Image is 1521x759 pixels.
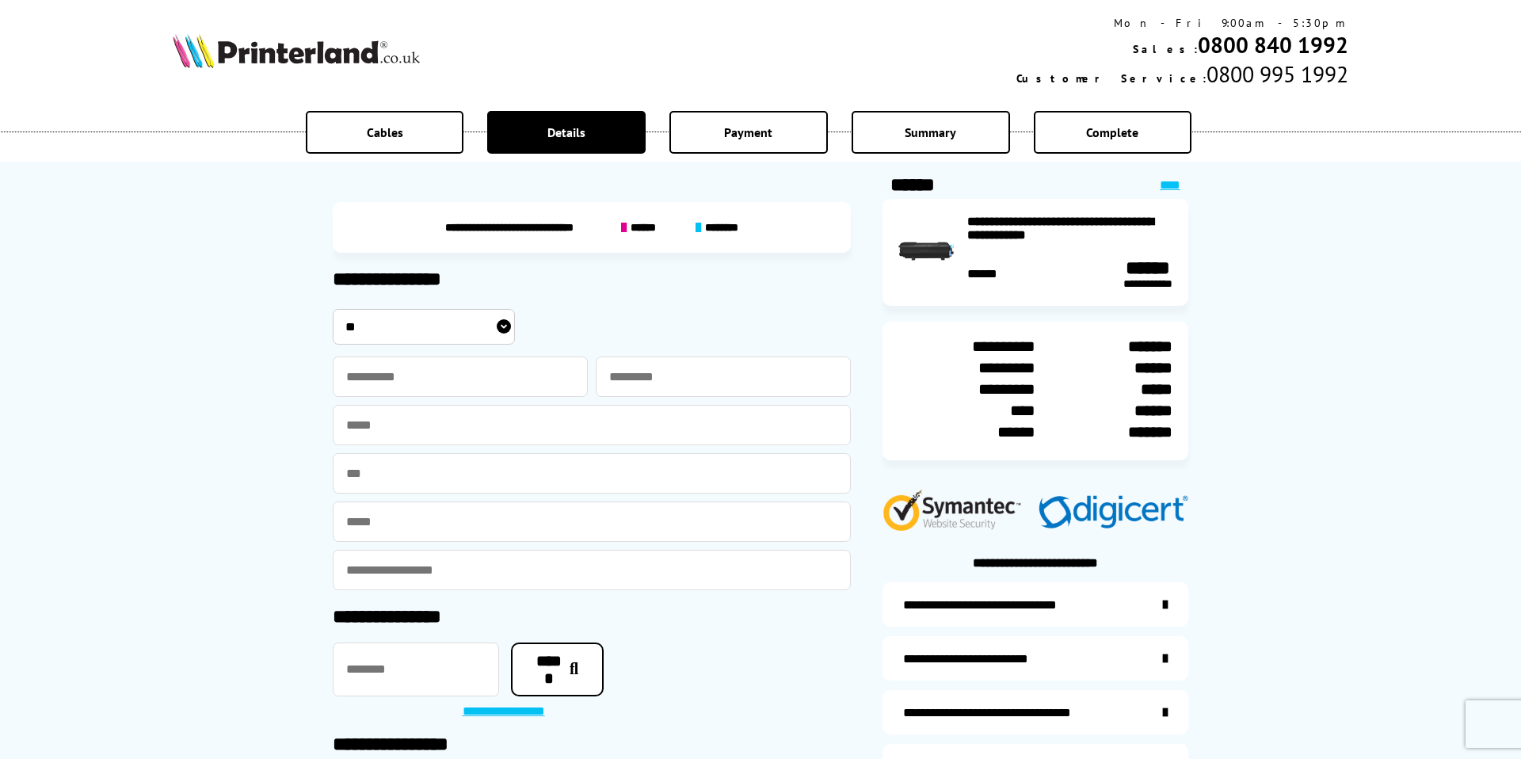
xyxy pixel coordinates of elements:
span: 0800 995 1992 [1207,59,1348,89]
span: Details [547,124,585,140]
a: items-arrive [882,636,1188,681]
span: Payment [724,124,772,140]
span: Customer Service: [1016,71,1207,86]
span: Sales: [1133,42,1198,56]
div: Mon - Fri 9:00am - 5:30pm [1016,16,1348,30]
span: Cables [367,124,403,140]
a: additional-ink [882,582,1188,627]
span: Complete [1086,124,1138,140]
a: additional-cables [882,690,1188,734]
img: Printerland Logo [173,33,420,68]
span: Summary [905,124,956,140]
a: 0800 840 1992 [1198,30,1348,59]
